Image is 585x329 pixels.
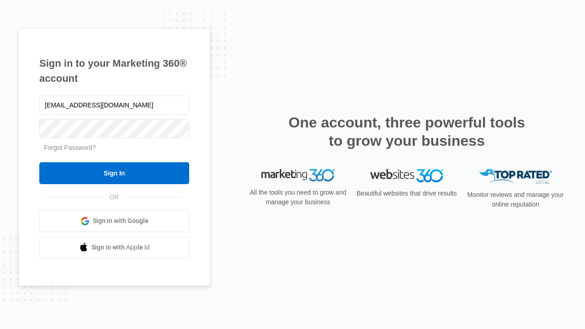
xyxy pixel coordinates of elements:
[39,210,189,232] a: Sign in with Google
[44,144,96,151] a: Forgot Password?
[39,96,189,115] input: Email
[479,169,552,184] img: Top Rated Local
[93,216,149,226] span: Sign in with Google
[103,192,126,202] span: OR
[247,188,349,207] p: All the tools you need to grow and manage your business
[39,237,189,259] a: Sign in with Apple Id
[261,169,335,182] img: Marketing 360
[464,190,567,209] p: Monitor reviews and manage your online reputation
[356,189,458,198] p: Beautiful websites that drive results
[286,113,528,150] h2: One account, three powerful tools to grow your business
[39,162,189,184] input: Sign In
[39,56,189,86] h1: Sign in to your Marketing 360® account
[91,243,150,252] span: Sign in with Apple Id
[370,169,443,182] img: Websites 360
